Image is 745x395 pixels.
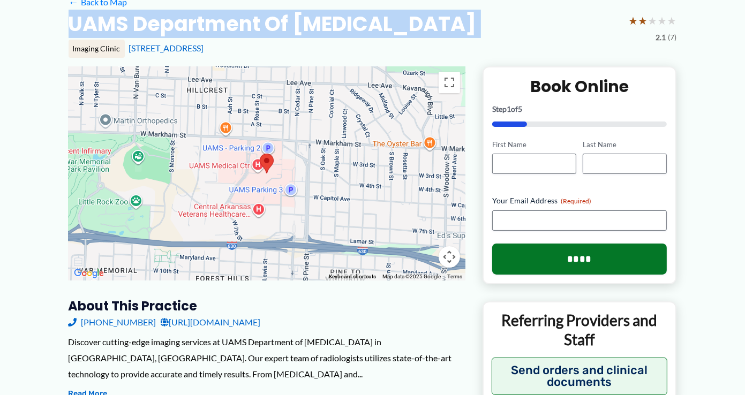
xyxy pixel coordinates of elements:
div: Imaging Clinic [69,40,125,58]
h2: UAMS Department of [MEDICAL_DATA] [69,11,477,37]
span: ★ [658,11,667,31]
div: Discover cutting-edge imaging services at UAMS Department of [MEDICAL_DATA] in [GEOGRAPHIC_DATA],... [69,334,465,382]
span: ★ [667,11,677,31]
a: [PHONE_NUMBER] [69,314,156,330]
button: Map camera controls [439,246,460,268]
a: [URL][DOMAIN_NAME] [161,314,261,330]
label: First Name [492,140,576,150]
button: Toggle fullscreen view [439,72,460,93]
h2: Book Online [492,76,667,97]
a: [STREET_ADDRESS] [129,43,204,53]
img: Google [71,267,107,280]
a: Open this area in Google Maps (opens a new window) [71,267,107,280]
span: 5 [518,104,522,113]
a: Terms (opens in new tab) [447,274,462,279]
span: ★ [629,11,638,31]
label: Last Name [583,140,667,150]
span: (Required) [561,197,591,205]
label: Your Email Address [492,195,667,206]
p: Step of [492,105,667,113]
span: ★ [638,11,648,31]
span: (7) [668,31,677,44]
button: Send orders and clinical documents [492,358,668,395]
p: Referring Providers and Staff [492,310,668,350]
span: ★ [648,11,658,31]
span: Map data ©2025 Google [382,274,441,279]
h3: About this practice [69,298,465,314]
button: Keyboard shortcuts [329,273,376,280]
span: 1 [507,104,511,113]
span: 2.1 [656,31,666,44]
